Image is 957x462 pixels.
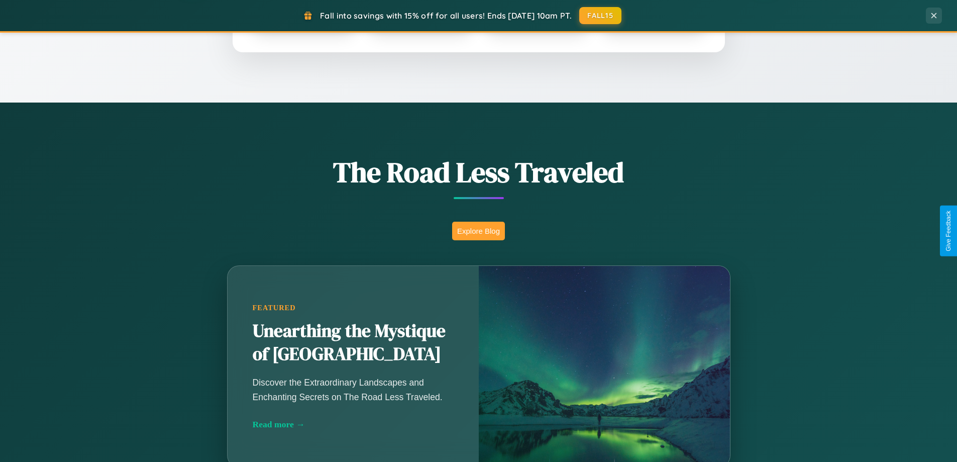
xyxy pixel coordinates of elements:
button: Explore Blog [452,222,505,240]
div: Read more → [253,419,454,430]
div: Featured [253,304,454,312]
p: Discover the Extraordinary Landscapes and Enchanting Secrets on The Road Less Traveled. [253,376,454,404]
span: Fall into savings with 15% off for all users! Ends [DATE] 10am PT. [320,11,572,21]
div: Give Feedback [945,211,952,251]
h1: The Road Less Traveled [177,153,780,192]
button: FALL15 [579,7,621,24]
h2: Unearthing the Mystique of [GEOGRAPHIC_DATA] [253,320,454,366]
